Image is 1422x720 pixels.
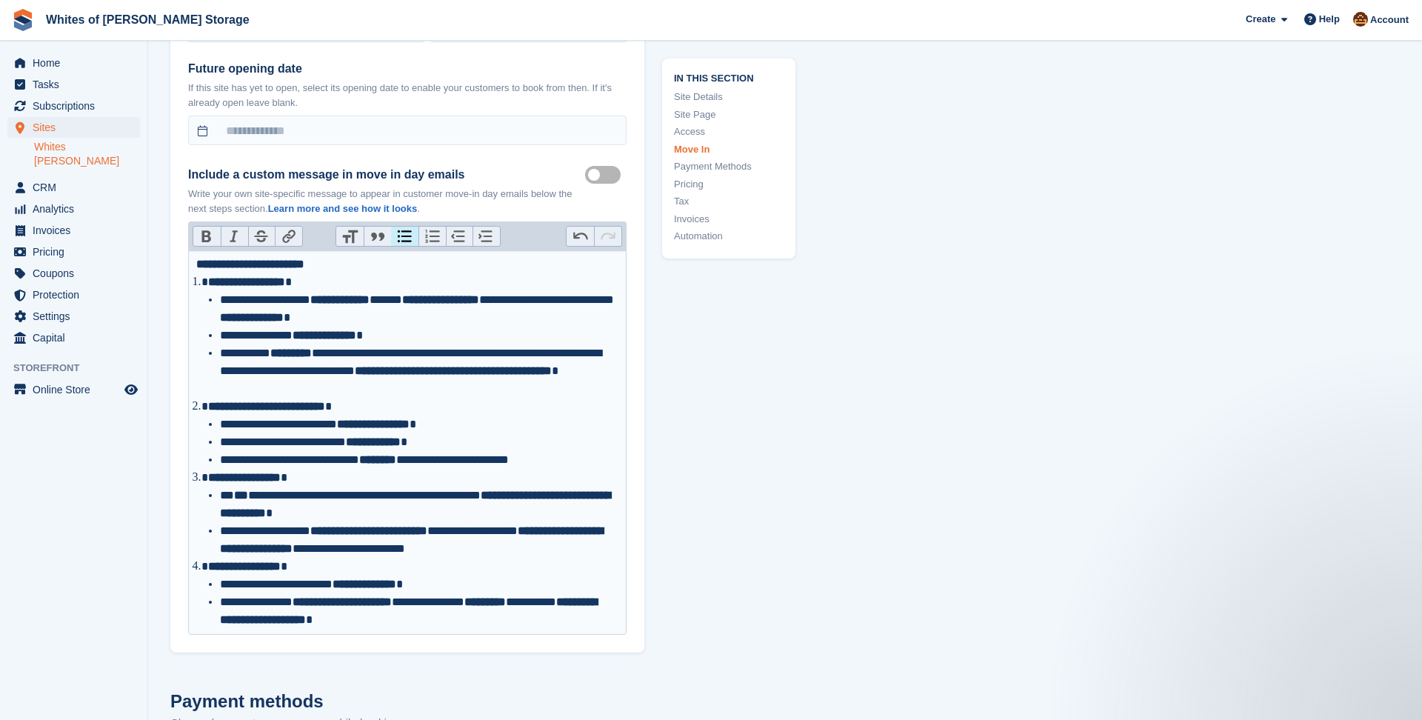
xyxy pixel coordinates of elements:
a: menu [7,53,140,73]
label: Include a custom message in move in day emails [188,166,585,184]
button: Heading [336,227,364,246]
p: If this site has yet to open, select its opening date to enable your customers to book from then.... [188,81,627,110]
span: Account [1370,13,1409,27]
button: Redo [594,227,621,246]
span: Settings [33,306,121,327]
a: menu [7,263,140,284]
label: Future opening date [188,60,627,78]
button: Link [275,227,302,246]
a: Invoices [674,211,784,226]
a: Preview store [122,381,140,399]
button: Increase Level [473,227,500,246]
span: Protection [33,284,121,305]
button: Strikethrough [248,227,276,246]
button: Decrease Level [446,227,473,246]
span: Invoices [33,220,121,241]
a: Whites [PERSON_NAME] [34,140,140,168]
a: Access [674,124,784,139]
a: Move In [674,141,784,156]
span: Help [1319,12,1340,27]
a: Automation [674,229,784,244]
span: Tasks [33,74,121,95]
label: Move in mailer custom message on [585,173,627,176]
span: Pricing [33,241,121,262]
img: Eddie White [1353,12,1368,27]
a: menu [7,379,140,400]
a: menu [7,74,140,95]
span: Create [1246,12,1275,27]
span: Sites [33,117,121,138]
a: Pricing [674,176,784,191]
a: Site Details [674,90,784,104]
a: menu [7,306,140,327]
h2: Payment methods [170,688,644,715]
span: Coupons [33,263,121,284]
span: Home [33,53,121,73]
a: Payment Methods [674,159,784,174]
a: Whites of [PERSON_NAME] Storage [40,7,256,32]
button: Bold [193,227,221,246]
a: Learn more and see how it looks [268,203,418,214]
a: menu [7,284,140,305]
a: Tax [674,194,784,209]
button: Undo [567,227,594,246]
a: menu [7,117,140,138]
a: menu [7,177,140,198]
p: Write your own site-specific message to appear in customer move-in day emails below the next step... [188,187,585,216]
span: Storefront [13,361,147,376]
span: CRM [33,177,121,198]
button: Italic [221,227,248,246]
span: Analytics [33,199,121,219]
span: Subscriptions [33,96,121,116]
a: menu [7,199,140,219]
span: In this section [674,70,784,84]
button: Numbers [418,227,446,246]
a: menu [7,327,140,348]
a: menu [7,220,140,241]
a: menu [7,96,140,116]
span: Capital [33,327,121,348]
a: Site Page [674,107,784,121]
img: stora-icon-8386f47178a22dfd0bd8f6a31ec36ba5ce8667c1dd55bd0f319d3a0aa187defe.svg [12,9,34,31]
span: Online Store [33,379,121,400]
button: Quote [364,227,391,246]
a: menu [7,241,140,262]
button: Bullets [391,227,418,246]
